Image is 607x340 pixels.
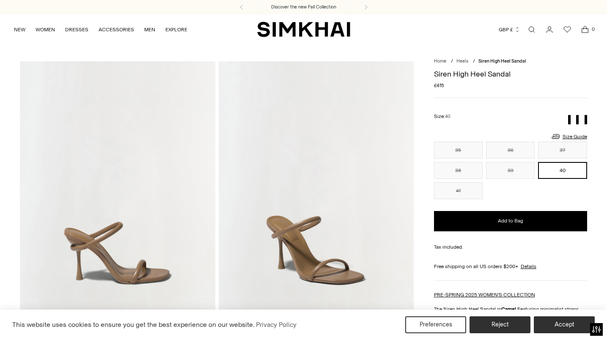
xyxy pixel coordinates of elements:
[445,114,450,119] span: 40
[551,131,587,142] a: Size Guide
[255,318,298,331] a: Privacy Policy (opens in a new tab)
[473,58,475,65] div: /
[434,182,483,199] button: 41
[434,292,535,298] a: PRE-SPRING 2025 WOMEN'S COLLECTION
[144,20,155,39] a: MEN
[538,142,587,159] button: 37
[451,58,453,65] div: /
[521,263,536,270] a: Details
[165,20,187,39] a: EXPLORE
[434,58,587,65] nav: breadcrumbs
[99,20,134,39] a: ACCESSORIES
[65,20,88,39] a: DRESSES
[541,21,558,38] a: Go to the account page
[434,211,587,231] button: Add to Bag
[434,305,587,328] p: The Siren High Heel Sandal in Featuring minimalist straps and a sculptural heel for a modern edge...
[486,142,535,159] button: 36
[470,316,530,333] button: Reject
[14,20,25,39] a: NEW
[478,58,526,64] span: Siren High Heel Sandal
[434,58,446,64] a: Home
[12,321,255,329] span: This website uses cookies to ensure you get the best experience on our website.
[538,162,587,179] button: 40
[534,316,595,333] button: Accept
[456,58,468,64] a: Heels
[271,4,336,11] a: Discover the new Fall Collection
[36,20,55,39] a: WOMEN
[559,21,576,38] a: Wishlist
[434,70,587,78] h1: Siren High Heel Sandal
[501,306,517,312] strong: Camel.
[405,316,466,333] button: Preferences
[589,25,597,33] span: 0
[434,162,483,179] button: 38
[434,243,587,251] div: Tax included.
[434,263,587,270] div: Free shipping on all US orders $200+
[486,162,535,179] button: 39
[434,112,450,121] label: Size:
[499,20,520,39] button: GBP £
[434,82,444,89] span: £415
[523,21,540,38] a: Open search modal
[257,21,350,38] a: SIMKHAI
[577,21,593,38] a: Open cart modal
[498,217,523,225] span: Add to Bag
[434,142,483,159] button: 35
